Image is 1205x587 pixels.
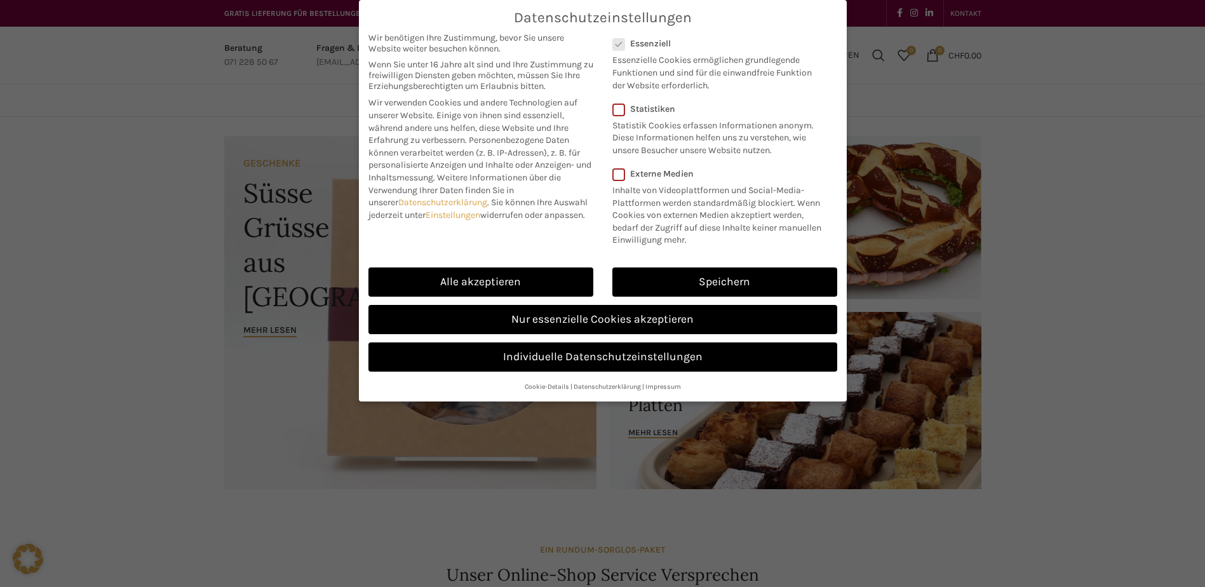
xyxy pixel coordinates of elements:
a: Datenschutzerklärung [574,382,641,391]
a: Alle akzeptieren [368,267,593,297]
span: Sie können Ihre Auswahl jederzeit unter widerrufen oder anpassen. [368,197,588,220]
span: Weitere Informationen über die Verwendung Ihrer Daten finden Sie in unserer . [368,172,561,208]
a: Einstellungen [426,210,480,220]
label: Externe Medien [612,168,829,179]
span: Wir benötigen Ihre Zustimmung, bevor Sie unsere Website weiter besuchen können. [368,32,593,54]
a: Nur essenzielle Cookies akzeptieren [368,305,837,334]
span: Personenbezogene Daten können verarbeitet werden (z. B. IP-Adressen), z. B. für personalisierte A... [368,135,591,183]
p: Essenzielle Cookies ermöglichen grundlegende Funktionen und sind für die einwandfreie Funktion de... [612,49,821,91]
a: Cookie-Details [525,382,569,391]
span: Wenn Sie unter 16 Jahre alt sind und Ihre Zustimmung zu freiwilligen Diensten geben möchten, müss... [368,59,593,91]
a: Datenschutzerklärung [398,197,487,208]
p: Inhalte von Videoplattformen und Social-Media-Plattformen werden standardmäßig blockiert. Wenn Co... [612,179,829,246]
a: Individuelle Datenschutzeinstellungen [368,342,837,372]
a: Impressum [645,382,681,391]
span: Datenschutzeinstellungen [514,10,692,26]
label: Statistiken [612,104,821,114]
p: Statistik Cookies erfassen Informationen anonym. Diese Informationen helfen uns zu verstehen, wie... [612,114,821,157]
a: Speichern [612,267,837,297]
span: Wir verwenden Cookies und andere Technologien auf unserer Website. Einige von ihnen sind essenzie... [368,97,577,145]
label: Essenziell [612,38,821,49]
